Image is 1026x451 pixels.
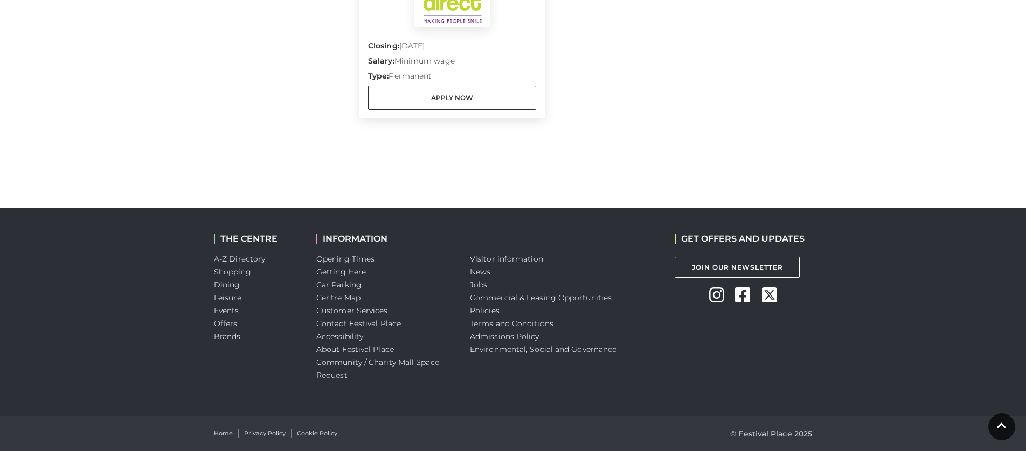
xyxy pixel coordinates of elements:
[470,344,616,354] a: Environmental, Social and Governance
[368,56,394,66] strong: Salary:
[214,234,300,244] h2: THE CENTRE
[316,332,363,341] a: Accessibility
[675,234,805,244] h2: GET OFFERS AND UPDATES
[470,293,612,302] a: Commercial & Leasing Opportunities
[470,280,487,290] a: Jobs
[214,319,238,328] a: Offers
[316,357,439,380] a: Community / Charity Mall Space Request
[316,306,388,315] a: Customer Services
[316,293,361,302] a: Centre Map
[316,234,454,244] h2: INFORMATION
[470,267,490,277] a: News
[214,267,251,277] a: Shopping
[368,71,536,86] p: Permanent
[214,254,265,264] a: A-Z Directory
[214,293,241,302] a: Leisure
[316,280,362,290] a: Car Parking
[316,319,401,328] a: Contact Festival Place
[368,41,399,51] strong: Closing:
[470,306,500,315] a: Policies
[368,86,536,110] a: Apply Now
[244,429,286,438] a: Privacy Policy
[675,257,800,278] a: Join Our Newsletter
[730,427,812,440] p: © Festival Place 2025
[214,332,241,341] a: Brands
[214,280,240,290] a: Dining
[297,429,337,438] a: Cookie Policy
[470,254,543,264] a: Visitor information
[214,306,239,315] a: Events
[368,55,536,71] p: Minimum wage
[368,71,389,81] strong: Type:
[368,40,536,55] p: [DATE]
[316,344,394,354] a: About Festival Place
[470,319,553,328] a: Terms and Conditions
[470,332,539,341] a: Admissions Policy
[214,429,233,438] a: Home
[316,254,375,264] a: Opening Times
[316,267,366,277] a: Getting Here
